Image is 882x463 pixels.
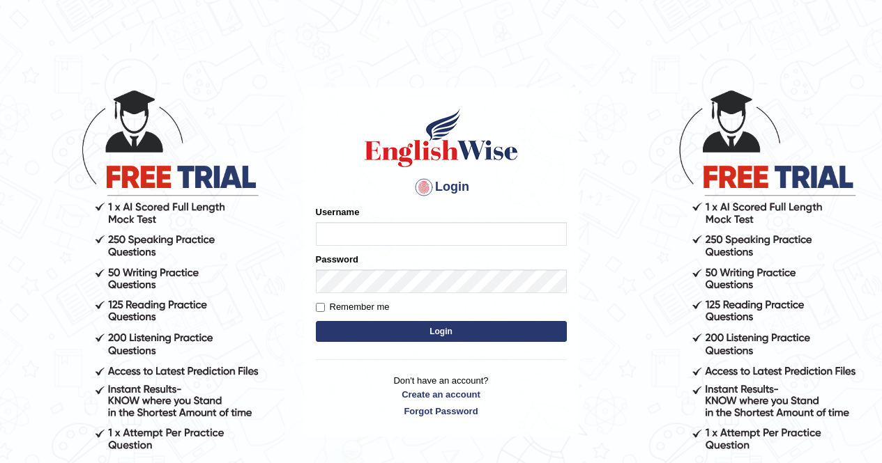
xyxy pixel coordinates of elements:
a: Forgot Password [316,405,567,418]
label: Remember me [316,300,390,314]
label: Password [316,253,358,266]
h4: Login [316,176,567,198]
a: Create an account [316,388,567,401]
img: Logo of English Wise sign in for intelligent practice with AI [362,107,521,169]
label: Username [316,205,360,219]
button: Login [316,321,567,342]
input: Remember me [316,303,325,312]
p: Don't have an account? [316,374,567,417]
